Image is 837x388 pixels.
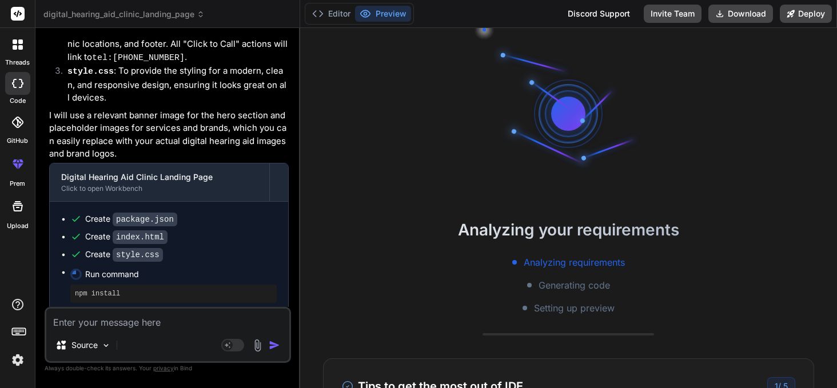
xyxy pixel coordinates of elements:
p: Always double-check its answers. Your in Bind [45,363,291,374]
div: Create [85,231,168,243]
label: threads [5,58,30,67]
code: tel:[PHONE_NUMBER] [92,53,185,63]
span: digital_hearing_aid_clinic_landing_page [43,9,205,20]
button: Editor [308,6,355,22]
label: Upload [7,221,29,231]
span: Run command [85,269,277,280]
code: style.css [113,248,163,262]
div: Digital Hearing Aid Clinic Landing Page [61,171,258,183]
code: index.html [113,230,168,244]
button: Deploy [780,5,832,23]
label: prem [10,179,25,189]
img: attachment [251,339,264,352]
img: settings [8,350,27,370]
code: style.css [67,67,114,77]
label: GitHub [7,136,28,146]
img: Pick Models [101,341,111,350]
p: Source [71,339,98,351]
div: Create [85,213,177,225]
span: privacy [153,365,174,371]
span: Analyzing requirements [524,255,625,269]
div: Click to open Workbench [61,184,258,193]
img: icon [269,339,280,351]
pre: npm install [75,289,272,298]
button: Preview [355,6,411,22]
span: Generating code [539,278,610,292]
p: I will use a relevant banner image for the hero section and placeholder images for services and b... [49,109,289,161]
div: Discord Support [561,5,637,23]
button: Download [708,5,773,23]
h2: Analyzing your requirements [300,218,837,242]
div: Create [85,249,163,261]
code: package.json [113,213,177,226]
span: Setting up preview [534,301,615,315]
button: Invite Team [644,5,702,23]
li: : To provide the styling for a modern, clean, and responsive design, ensuring it looks great on a... [58,65,289,105]
button: Digital Hearing Aid Clinic Landing PageClick to open Workbench [50,163,269,201]
label: code [10,96,26,106]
